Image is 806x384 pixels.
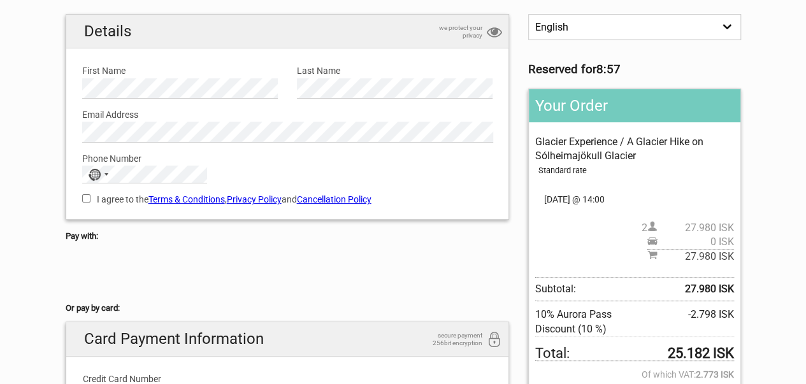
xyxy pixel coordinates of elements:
span: [DATE] @ 14:00 [535,192,733,206]
strong: 27.980 ISK [685,282,734,296]
button: Open LiveChat chat widget [147,20,162,35]
strong: 25.182 ISK [668,346,734,360]
h2: Card Payment Information [66,322,509,356]
span: 27.980 ISK [658,221,734,235]
button: Selected country [83,166,115,183]
span: 0 ISK [658,235,734,249]
h5: Pay with: [66,229,510,243]
p: We're away right now. Please check back later! [18,22,144,32]
span: secure payment 256bit encryption [419,332,482,347]
label: Phone Number [82,152,493,166]
h2: Your Order [529,89,740,122]
span: Of which VAT: [535,367,733,381]
i: 256bit encryption [487,332,502,349]
h2: Details [66,15,509,48]
span: 10% Aurora Pass Discount (10 %) [535,308,654,336]
strong: 8:57 [596,62,621,76]
h3: Reserved for [528,62,740,76]
iframe: Cadre de bouton sécurisé pour le paiement [66,260,180,285]
span: 2 person(s) [642,221,734,235]
a: Terms & Conditions [148,194,225,204]
strong: 2.773 ISK [696,367,734,381]
span: Glacier Experience / A Glacier Hike on Sólheimajökull Glacier [535,136,703,162]
h5: Or pay by card: [66,301,510,315]
span: Subtotal [535,277,733,301]
span: Total to be paid [535,346,733,361]
i: privacy protection [487,24,502,41]
span: Subtotal [647,249,734,264]
span: Pickup price [647,235,734,249]
span: we protect your privacy [419,24,482,39]
label: Last Name [297,64,493,78]
label: First Name [82,64,278,78]
label: I agree to the , and [82,192,493,206]
span: -2.798 ISK [688,308,734,336]
label: Email Address [82,108,493,122]
a: Privacy Policy [227,194,282,204]
a: Cancellation Policy [297,194,371,204]
div: Standard rate [538,164,733,178]
span: 27.980 ISK [658,250,734,264]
